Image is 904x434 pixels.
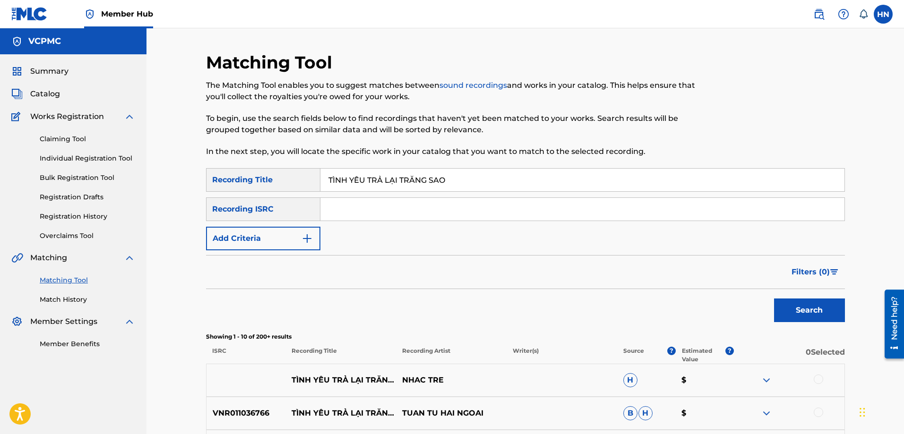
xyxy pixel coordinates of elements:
[30,316,97,327] span: Member Settings
[40,275,135,285] a: Matching Tool
[439,81,507,90] a: sound recordings
[11,66,69,77] a: SummarySummary
[809,5,828,24] a: Public Search
[11,316,23,327] img: Member Settings
[675,374,734,386] p: $
[874,5,893,24] div: User Menu
[761,374,772,386] img: expand
[30,88,60,100] span: Catalog
[206,80,698,102] p: The Matching Tool enables you to suggest matches between and works in your catalog. This helps en...
[11,88,23,100] img: Catalog
[30,111,104,122] span: Works Registration
[11,88,60,100] a: CatalogCatalog
[774,298,845,322] button: Search
[101,9,153,19] span: Member Hub
[40,173,135,183] a: Bulk Registration Tool
[667,347,676,355] span: ?
[40,295,135,305] a: Match History
[11,66,23,77] img: Summary
[396,408,507,419] p: TUAN TU HAI NGOAI
[285,408,396,419] p: TÌNH YÊU TRẢ LẠI TRĂNG SAO
[623,406,637,420] span: B
[838,9,849,20] img: help
[206,52,337,73] h2: Matching Tool
[11,36,23,47] img: Accounts
[857,389,904,434] iframe: Chat Widget
[761,408,772,419] img: expand
[878,286,904,362] iframe: Resource Center
[124,111,135,122] img: expand
[40,153,135,163] a: Individual Registration Tool
[124,252,135,264] img: expand
[40,134,135,144] a: Claiming Tool
[206,168,845,327] form: Search Form
[11,111,24,122] img: Works Registration
[859,9,868,19] div: Notifications
[206,332,845,341] p: Showing 1 - 10 of 200+ results
[206,227,320,250] button: Add Criteria
[30,66,69,77] span: Summary
[623,347,644,364] p: Source
[834,5,853,24] div: Help
[207,408,286,419] p: VNR011036766
[725,347,734,355] span: ?
[40,339,135,349] a: Member Benefits
[860,398,865,426] div: Drag
[285,374,396,386] p: TÌNH YÊU TRẢ LẠI TRĂNG SAO
[40,231,135,241] a: Overclaims Tool
[830,269,838,275] img: filter
[40,192,135,202] a: Registration Drafts
[11,7,48,21] img: MLC Logo
[786,260,845,284] button: Filters (0)
[396,374,507,386] p: NHAC TRE
[124,316,135,327] img: expand
[11,252,23,264] img: Matching
[206,146,698,157] p: In the next step, you will locate the specific work in your catalog that you want to match to the...
[813,9,825,20] img: search
[623,373,637,387] span: H
[84,9,95,20] img: Top Rightsholder
[28,36,61,47] h5: VCPMC
[734,347,844,364] p: 0 Selected
[507,347,617,364] p: Writer(s)
[638,406,653,420] span: H
[206,113,698,136] p: To begin, use the search fields below to find recordings that haven't yet been matched to your wo...
[675,408,734,419] p: $
[206,347,285,364] p: ISRC
[792,266,830,278] span: Filters ( 0 )
[285,347,396,364] p: Recording Title
[30,252,67,264] span: Matching
[40,212,135,221] a: Registration History
[682,347,725,364] p: Estimated Value
[396,347,507,364] p: Recording Artist
[301,233,313,244] img: 9d2ae6d4665cec9f34b9.svg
